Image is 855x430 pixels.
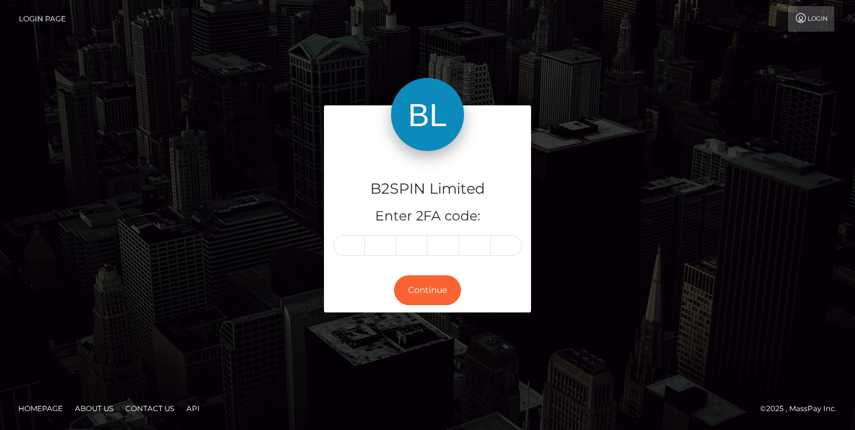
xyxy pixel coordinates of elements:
a: About Us [70,399,118,418]
a: API [181,399,205,418]
a: Login [788,6,834,32]
button: Continue [394,275,461,305]
h4: B2SPIN Limited [333,178,522,200]
img: B2SPIN Limited [391,78,464,151]
a: Contact Us [121,399,179,418]
h5: Enter 2FA code: [333,207,522,226]
div: © 2025 , MassPay Inc. [760,402,846,415]
a: Homepage [13,399,68,418]
a: Login Page [19,6,66,32]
